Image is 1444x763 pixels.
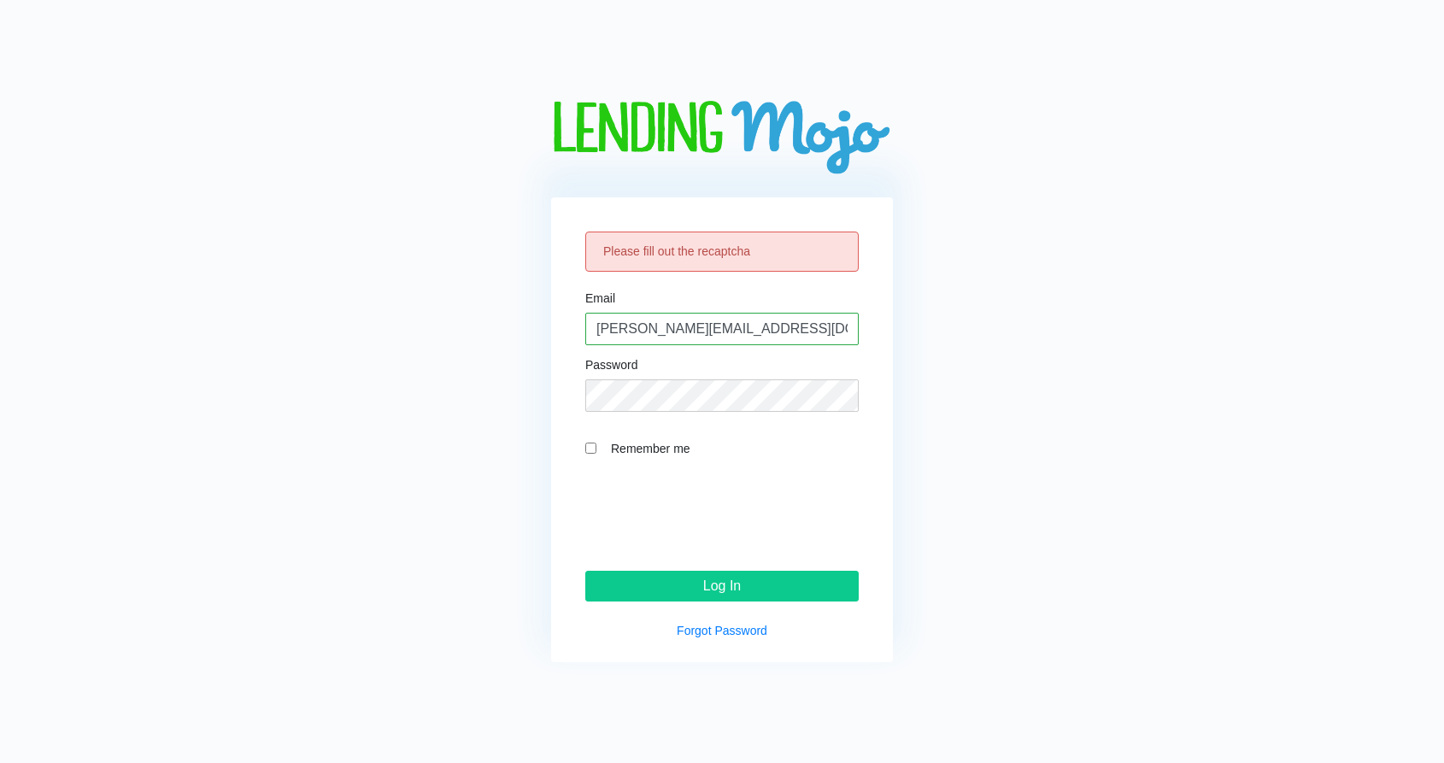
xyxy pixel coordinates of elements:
[585,359,637,371] label: Password
[585,292,615,304] label: Email
[592,487,852,554] iframe: reCAPTCHA
[677,624,767,637] a: Forgot Password
[551,101,893,177] img: logo-big.png
[585,571,859,602] input: Log In
[585,232,859,272] div: Please fill out the recaptcha
[602,438,859,458] label: Remember me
